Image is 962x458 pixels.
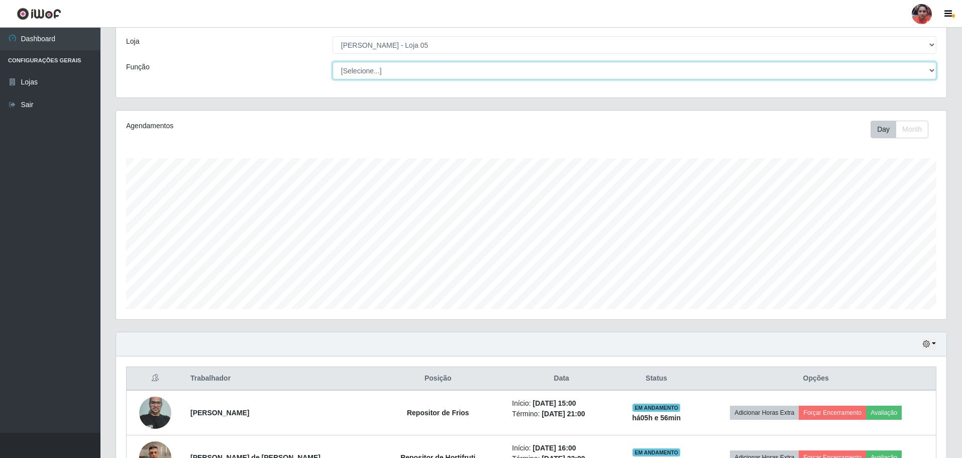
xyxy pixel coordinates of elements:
time: [DATE] 21:00 [542,410,585,418]
span: EM ANDAMENTO [632,404,680,412]
time: [DATE] 15:00 [533,399,576,407]
button: Adicionar Horas Extra [730,406,799,420]
label: Função [126,62,150,72]
time: [DATE] 16:00 [533,444,576,452]
div: Toolbar with button groups [871,121,936,138]
th: Status [617,367,696,391]
img: CoreUI Logo [17,8,61,20]
label: Loja [126,36,139,47]
li: Início: [512,443,611,453]
strong: há 05 h e 56 min [632,414,681,422]
button: Forçar Encerramento [799,406,866,420]
span: EM ANDAMENTO [632,448,680,456]
strong: [PERSON_NAME] [190,409,249,417]
li: Início: [512,398,611,409]
div: Agendamentos [126,121,455,131]
th: Data [506,367,617,391]
button: Month [896,121,928,138]
button: Day [871,121,896,138]
th: Posição [370,367,506,391]
strong: Repositor de Frios [407,409,469,417]
th: Opções [696,367,936,391]
li: Término: [512,409,611,419]
img: 1655148070426.jpeg [139,391,171,434]
th: Trabalhador [184,367,370,391]
button: Avaliação [866,406,902,420]
div: First group [871,121,928,138]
